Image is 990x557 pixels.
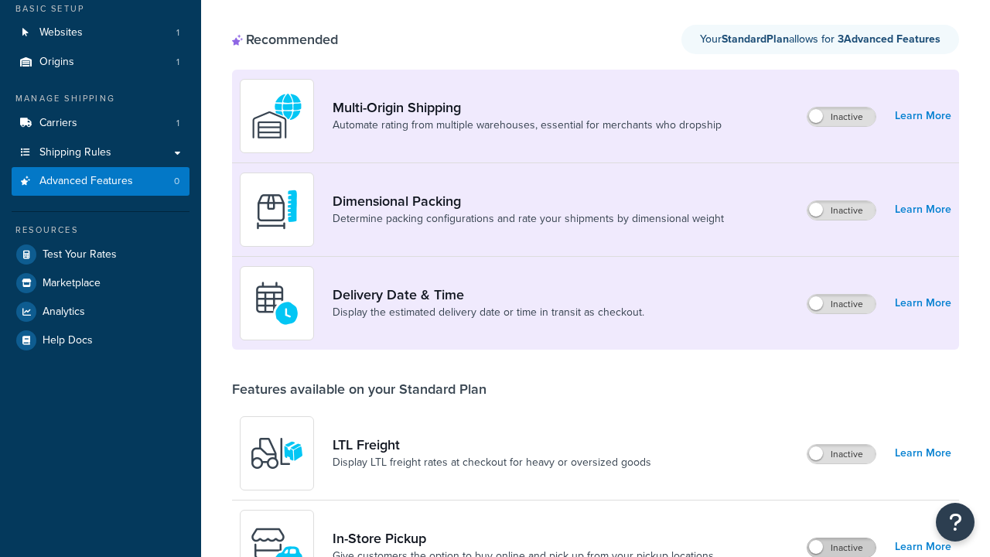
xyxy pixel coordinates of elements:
[176,56,179,69] span: 1
[39,146,111,159] span: Shipping Rules
[12,241,189,268] a: Test Your Rates
[333,436,651,453] a: LTL Freight
[807,538,876,557] label: Inactive
[333,211,724,227] a: Determine packing configurations and rate your shipments by dimensional weight
[895,105,951,127] a: Learn More
[722,31,789,47] strong: Standard Plan
[333,305,644,320] a: Display the estimated delivery date or time in transit as checkout.
[333,286,644,303] a: Delivery Date & Time
[838,31,940,47] strong: 3 Advanced Feature s
[333,118,722,133] a: Automate rating from multiple warehouses, essential for merchants who dropship
[250,183,304,237] img: DTVBYsAAAAAASUVORK5CYII=
[895,199,951,220] a: Learn More
[12,48,189,77] a: Origins1
[250,89,304,143] img: WatD5o0RtDAAAAAElFTkSuQmCC
[174,175,179,188] span: 0
[39,26,83,39] span: Websites
[12,269,189,297] a: Marketplace
[43,306,85,319] span: Analytics
[176,117,179,130] span: 1
[232,381,486,398] div: Features available on your Standard Plan
[12,19,189,47] a: Websites1
[176,26,179,39] span: 1
[12,92,189,105] div: Manage Shipping
[12,109,189,138] li: Carriers
[12,19,189,47] li: Websites
[807,201,876,220] label: Inactive
[250,276,304,330] img: gfkeb5ejjkALwAAAABJRU5ErkJggg==
[807,295,876,313] label: Inactive
[333,193,724,210] a: Dimensional Packing
[12,167,189,196] a: Advanced Features0
[333,455,651,470] a: Display LTL freight rates at checkout for heavy or oversized goods
[39,175,133,188] span: Advanced Features
[12,224,189,237] div: Resources
[43,277,101,290] span: Marketplace
[250,426,304,480] img: y79ZsPf0fXUFUhFXDzUgf+ktZg5F2+ohG75+v3d2s1D9TjoU8PiyCIluIjV41seZevKCRuEjTPPOKHJsQcmKCXGdfprl3L4q7...
[12,326,189,354] a: Help Docs
[895,292,951,314] a: Learn More
[39,56,74,69] span: Origins
[807,445,876,463] label: Inactive
[936,503,975,542] button: Open Resource Center
[807,108,876,126] label: Inactive
[333,99,722,116] a: Multi-Origin Shipping
[700,31,838,47] span: Your allows for
[12,138,189,167] a: Shipping Rules
[12,298,189,326] a: Analytics
[232,31,338,48] div: Recommended
[12,48,189,77] li: Origins
[12,2,189,15] div: Basic Setup
[12,109,189,138] a: Carriers1
[12,167,189,196] li: Advanced Features
[43,248,117,261] span: Test Your Rates
[895,443,951,464] a: Learn More
[43,334,93,347] span: Help Docs
[333,530,714,547] a: In-Store Pickup
[39,117,77,130] span: Carriers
